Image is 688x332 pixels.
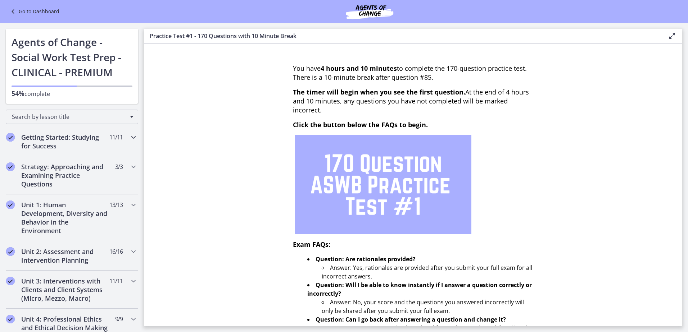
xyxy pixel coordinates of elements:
[12,89,132,98] p: complete
[150,32,656,40] h3: Practice Test #1 - 170 Questions with 10 Minute Break
[321,64,397,73] strong: 4 hours and 10 minutes
[12,34,132,80] h1: Agents of Change - Social Work Test Prep - CLINICAL - PREMIUM
[21,315,109,332] h2: Unit 4: Professional Ethics and Ethical Decision Making
[109,133,123,142] span: 11 / 11
[21,247,109,264] h2: Unit 2: Assessment and Intervention Planning
[316,255,416,263] strong: Question: Are rationales provided?
[322,263,533,281] li: Answer: Yes, rationales are provided after you submit your full exam for all incorrect answers.
[6,110,138,124] div: Search by lesson title
[12,89,24,98] span: 54%
[109,200,123,209] span: 13 / 13
[6,315,15,323] i: Completed
[21,200,109,235] h2: Unit 1: Human Development, Diversity and Behavior in the Environment
[109,247,123,256] span: 16 / 16
[6,162,15,171] i: Completed
[9,7,59,16] a: Go to Dashboard
[6,133,15,142] i: Completed
[6,247,15,256] i: Completed
[293,88,465,96] span: The timer will begin when you see the first question.
[316,315,506,323] strong: Question: Can I go back after answering a question and change it?
[6,200,15,209] i: Completed
[21,133,109,150] h2: Getting Started: Studying for Success
[115,162,123,171] span: 3 / 3
[21,277,109,303] h2: Unit 3: Interventions with Clients and Client Systems (Micro, Mezzo, Macro)
[293,120,428,129] span: Click the button below the FAQs to begin.
[115,315,123,323] span: 9 / 9
[293,240,330,249] span: Exam FAQs:
[326,3,413,20] img: Agents of Change Social Work Test Prep
[6,277,15,285] i: Completed
[21,162,109,188] h2: Strategy: Approaching and Examining Practice Questions
[307,281,532,298] strong: Question: Will I be able to know instantly if I answer a question correctly or incorrectly?
[295,135,471,234] img: 1.png
[12,113,126,121] span: Search by lesson title
[293,88,529,114] span: At the end of 4 hours and 10 minutes, any questions you have not completed will be marked incorrect.
[109,277,123,285] span: 11 / 11
[293,64,527,82] span: You have to complete the 170-question practice test. There is a 10-minute break after question #85.
[322,298,533,315] li: Answer: No, your score and the questions you answered incorrectly will only be shared after you s...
